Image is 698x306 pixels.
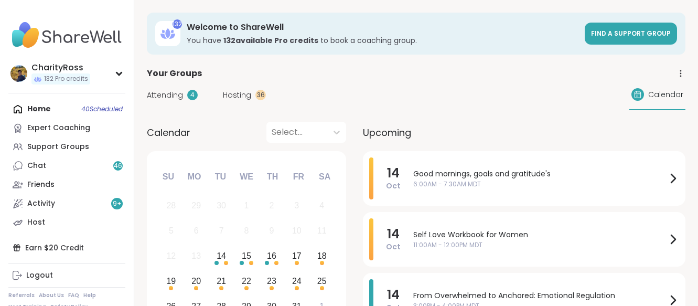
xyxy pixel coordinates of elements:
div: Choose Friday, October 24th, 2025 [285,270,308,292]
div: 30 [217,198,226,213]
div: Expert Coaching [27,123,90,133]
div: 14 [217,249,226,263]
div: 6 [194,224,199,238]
div: Host [27,217,45,228]
div: Not available Sunday, September 28th, 2025 [160,195,182,217]
div: Th [261,165,284,188]
span: 14 [387,227,400,241]
div: Sa [313,165,336,188]
span: 14 [387,288,400,302]
div: Not available Thursday, October 9th, 2025 [261,220,283,242]
h3: You have to book a coaching group. [187,35,578,46]
div: Choose Saturday, October 18th, 2025 [310,245,333,268]
div: Not available Monday, September 29th, 2025 [185,195,208,217]
a: Expert Coaching [8,119,125,138]
div: 12 [166,249,176,263]
span: Attending [147,90,183,101]
div: Su [157,165,180,188]
span: Calendar [648,89,683,100]
div: Not available Saturday, October 11th, 2025 [310,220,333,242]
div: 13 [191,249,201,263]
a: Support Groups [8,138,125,156]
div: Chat [27,161,46,171]
span: 9 + [113,199,122,208]
div: 16 [267,249,276,263]
div: Choose Friday, October 17th, 2025 [285,245,308,268]
div: 7 [219,224,224,238]
div: Not available Wednesday, October 8th, 2025 [235,220,258,242]
img: ShareWell Nav Logo [8,17,125,54]
div: Not available Thursday, October 2nd, 2025 [261,195,283,217]
img: CharityRoss [10,65,27,82]
div: Choose Thursday, October 23rd, 2025 [261,270,283,292]
div: Choose Thursday, October 16th, 2025 [261,245,283,268]
div: 2 [269,198,274,213]
a: FAQ [68,292,79,299]
div: Not available Sunday, October 5th, 2025 [160,220,182,242]
div: 4 [319,198,324,213]
a: Help [83,292,96,299]
div: Not available Sunday, October 12th, 2025 [160,245,182,268]
h3: Welcome to ShareWell [187,22,578,33]
span: Find a support group [591,29,671,38]
div: Not available Wednesday, October 1st, 2025 [235,195,258,217]
div: 24 [292,274,302,288]
span: 11:00AM - 12:00PM MDT [413,240,667,250]
div: Support Groups [27,142,89,152]
div: Choose Monday, October 20th, 2025 [185,270,208,292]
div: 17 [292,249,302,263]
span: Oct [386,181,401,191]
a: Host [8,213,125,232]
span: Your Groups [147,67,202,80]
div: 15 [242,249,251,263]
div: 8 [244,224,249,238]
div: Not available Monday, October 6th, 2025 [185,220,208,242]
div: 18 [317,249,327,263]
div: 29 [191,198,201,213]
div: 22 [242,274,251,288]
span: 14 [387,166,400,181]
span: Hosting [223,90,251,101]
div: Mo [182,165,206,188]
div: Not available Friday, October 10th, 2025 [285,220,308,242]
span: 46 [114,162,122,171]
div: Logout [26,270,53,281]
span: Upcoming [363,125,411,140]
div: 3 [294,198,299,213]
div: 9 [269,224,274,238]
div: Not available Friday, October 3rd, 2025 [285,195,308,217]
div: Fr [287,165,310,188]
div: Friends [27,180,55,190]
span: From Overwhelmed to Anchored: Emotional Regulation [413,290,667,301]
div: 28 [166,198,176,213]
span: 132 Pro credits [44,75,88,83]
div: Choose Tuesday, October 21st, 2025 [210,270,233,292]
div: We [235,165,258,188]
div: 10 [292,224,302,238]
div: Choose Sunday, October 19th, 2025 [160,270,182,292]
div: Not available Monday, October 13th, 2025 [185,245,208,268]
div: 1 [244,198,249,213]
a: Friends [8,175,125,194]
div: Choose Saturday, October 25th, 2025 [310,270,333,292]
div: 25 [317,274,327,288]
span: 6:00AM - 7:30AM MDT [413,180,667,189]
div: 20 [191,274,201,288]
span: Good mornings, goals and gratitude's [413,168,667,180]
div: CharityRoss [31,62,90,73]
div: Tu [209,165,232,188]
a: Referrals [8,292,35,299]
div: 23 [267,274,276,288]
div: Earn $20 Credit [8,238,125,257]
span: Oct [386,241,401,252]
div: Not available Tuesday, October 7th, 2025 [210,220,233,242]
div: Choose Wednesday, October 15th, 2025 [235,245,258,268]
div: 19 [166,274,176,288]
div: 4 [187,90,198,100]
a: Logout [8,266,125,285]
div: Choose Tuesday, October 14th, 2025 [210,245,233,268]
div: 11 [317,224,327,238]
div: 5 [169,224,174,238]
a: About Us [39,292,64,299]
span: Self Love Workbook for Women [413,229,667,240]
